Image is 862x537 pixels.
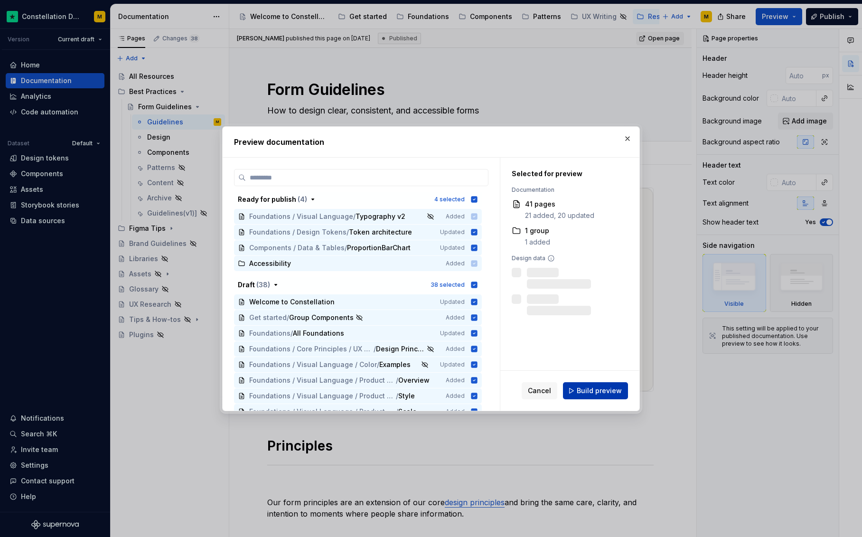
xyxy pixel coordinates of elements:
div: 21 added, 20 updated [525,211,594,220]
div: 1 group [525,226,550,236]
span: Added [446,408,465,415]
span: / [374,344,376,354]
span: Updated [440,228,465,236]
span: ( 38 ) [256,281,270,289]
span: Updated [440,330,465,337]
div: Ready for publish [238,195,307,204]
button: Ready for publish (4)4 selected [234,192,482,207]
span: Group Components [289,313,354,322]
span: Examples [379,360,411,369]
span: All Foundations [293,329,344,338]
span: Foundations / Core Principles / UX Principles [249,344,374,354]
span: / [347,227,349,237]
span: Added [446,345,465,353]
button: Build preview [563,382,628,399]
span: Get started [249,313,287,322]
span: Added [446,314,465,321]
span: Foundations / Visual Language / Color [249,360,377,369]
span: Design Principles [376,344,425,354]
span: Style [398,391,417,401]
span: Overview [398,376,430,385]
span: Foundations / Visual Language / Product Visuals [249,391,396,401]
span: Scale [398,407,417,416]
span: / [345,243,347,253]
span: / [377,360,379,369]
span: / [396,407,398,416]
span: ProportionBarChart [347,243,411,253]
div: Draft [238,280,270,290]
span: Added [446,377,465,384]
span: Foundations / Design Tokens [249,227,347,237]
div: Design data [512,254,617,262]
span: Updated [440,244,465,252]
span: Foundations / Visual Language / Product Visuals [249,376,396,385]
span: Foundations / Visual Language / Product Visuals [249,407,396,416]
button: Draft (38)38 selected [234,277,482,292]
div: Selected for preview [512,169,617,179]
span: / [287,313,289,322]
span: Components / Data & Tables [249,243,345,253]
span: Build preview [577,386,622,396]
span: Welcome to Constellation [249,297,335,307]
span: ( 4 ) [298,195,307,203]
div: 38 selected [431,281,465,289]
span: Updated [440,361,465,368]
div: 41 pages [525,199,594,209]
div: 4 selected [434,196,465,203]
span: Foundations [249,329,290,338]
button: Cancel [522,382,557,399]
span: Added [446,392,465,400]
span: Updated [440,298,465,306]
h2: Preview documentation [234,136,628,148]
span: / [396,376,398,385]
div: 1 added [525,237,550,247]
span: / [396,391,398,401]
span: Cancel [528,386,551,396]
div: Documentation [512,186,617,194]
span: Token architecture [349,227,412,237]
span: / [290,329,293,338]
